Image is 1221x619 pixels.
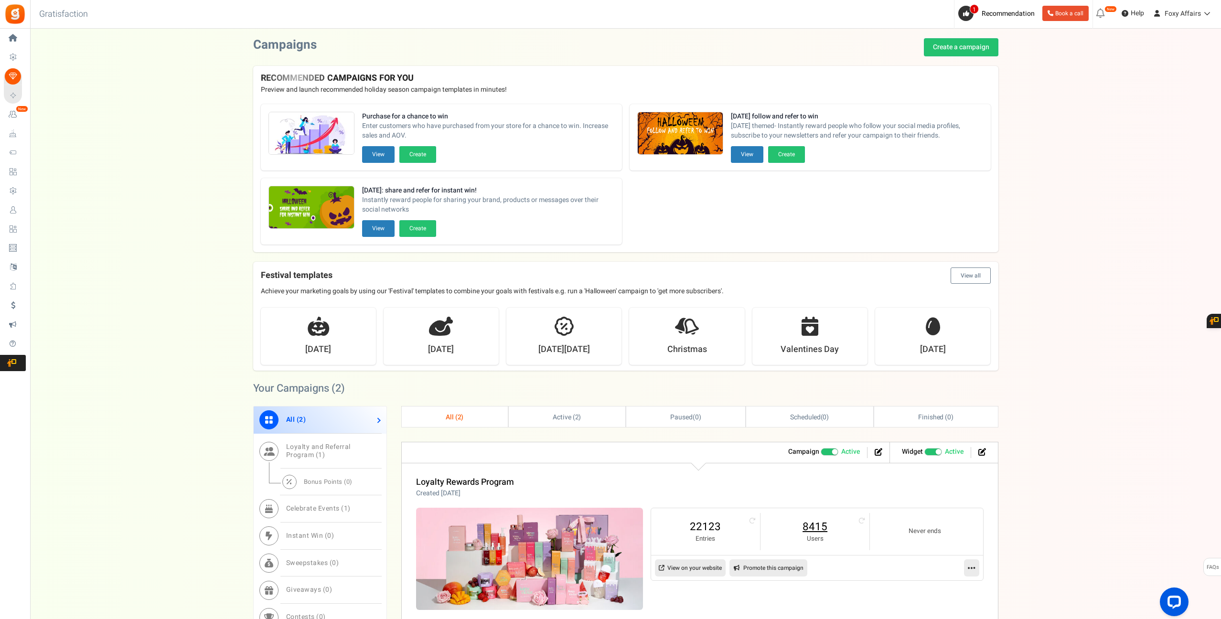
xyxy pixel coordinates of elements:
[553,412,581,422] span: Active ( )
[362,112,614,121] strong: Purchase for a chance to win
[253,38,317,52] h2: Campaigns
[458,412,461,422] span: 2
[286,531,334,541] span: Instant Win ( )
[661,534,750,544] small: Entries
[790,412,821,422] span: Scheduled
[770,534,860,544] small: Users
[305,343,331,356] strong: [DATE]
[790,412,829,422] span: ( )
[362,186,614,195] strong: [DATE]: share and refer for instant win!
[29,5,98,24] h3: Gratisfaction
[1104,6,1117,12] em: New
[770,519,860,534] a: 8415
[261,287,991,296] p: Achieve your marketing goals by using our 'Festival' templates to combine your goals with festiva...
[399,146,436,163] button: Create
[655,559,726,576] a: View on your website
[286,585,332,595] span: Giveaways ( )
[428,343,454,356] strong: [DATE]
[269,186,354,229] img: Recommended Campaigns
[446,412,464,422] span: All ( )
[4,3,26,25] img: Gratisfaction
[879,527,970,536] small: Never ends
[327,531,332,541] span: 0
[729,559,807,576] a: Promote this campaign
[638,112,723,155] img: Recommended Campaigns
[269,112,354,155] img: Recommended Campaigns
[970,4,979,14] span: 1
[781,343,839,356] strong: Valentines Day
[768,146,805,163] button: Create
[362,195,614,214] span: Instantly reward people for sharing your brand, products or messages over their social networks
[16,106,28,112] em: New
[538,343,590,356] strong: [DATE][DATE]
[286,558,339,568] span: Sweepstakes ( )
[1206,558,1219,576] span: FAQs
[346,477,350,486] span: 0
[344,503,348,513] span: 1
[1042,6,1089,21] a: Book a call
[918,412,953,422] span: Finished ( )
[304,477,353,486] span: Bonus Points ( )
[667,343,707,356] strong: Christmas
[261,85,991,95] p: Preview and launch recommended holiday season campaign templates in minutes!
[958,6,1039,21] a: 1 Recommendation
[731,121,983,140] span: [DATE] themed- Instantly reward people who follow your social media profiles, subscribe to your n...
[670,412,693,422] span: Paused
[661,519,750,534] a: 22123
[902,447,923,457] strong: Widget
[325,585,330,595] span: 0
[951,267,991,284] button: View all
[416,476,514,489] a: Loyalty Rewards Program
[362,146,395,163] button: View
[670,412,701,422] span: ( )
[286,503,351,513] span: Celebrate Events ( )
[695,412,699,422] span: 0
[335,381,341,396] span: 2
[788,447,819,457] strong: Campaign
[299,415,303,425] span: 2
[362,220,395,237] button: View
[945,447,964,457] span: Active
[318,450,322,460] span: 1
[399,220,436,237] button: Create
[731,146,763,163] button: View
[731,112,983,121] strong: [DATE] follow and refer to win
[286,442,351,460] span: Loyalty and Referral Program ( )
[920,343,946,356] strong: [DATE]
[982,9,1035,19] span: Recommendation
[253,384,345,393] h2: Your Campaigns ( )
[1165,9,1201,19] span: Foxy Affairs
[261,267,991,284] h4: Festival templates
[332,558,336,568] span: 0
[1128,9,1144,18] span: Help
[286,415,306,425] span: All ( )
[575,412,579,422] span: 2
[823,412,826,422] span: 0
[261,74,991,83] h4: RECOMMENDED CAMPAIGNS FOR YOU
[841,447,860,457] span: Active
[416,489,514,498] p: Created [DATE]
[1118,6,1148,21] a: Help
[362,121,614,140] span: Enter customers who have purchased from your store for a chance to win. Increase sales and AOV.
[924,38,998,56] a: Create a campaign
[947,412,951,422] span: 0
[895,447,971,458] li: Widget activated
[4,107,26,123] a: New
